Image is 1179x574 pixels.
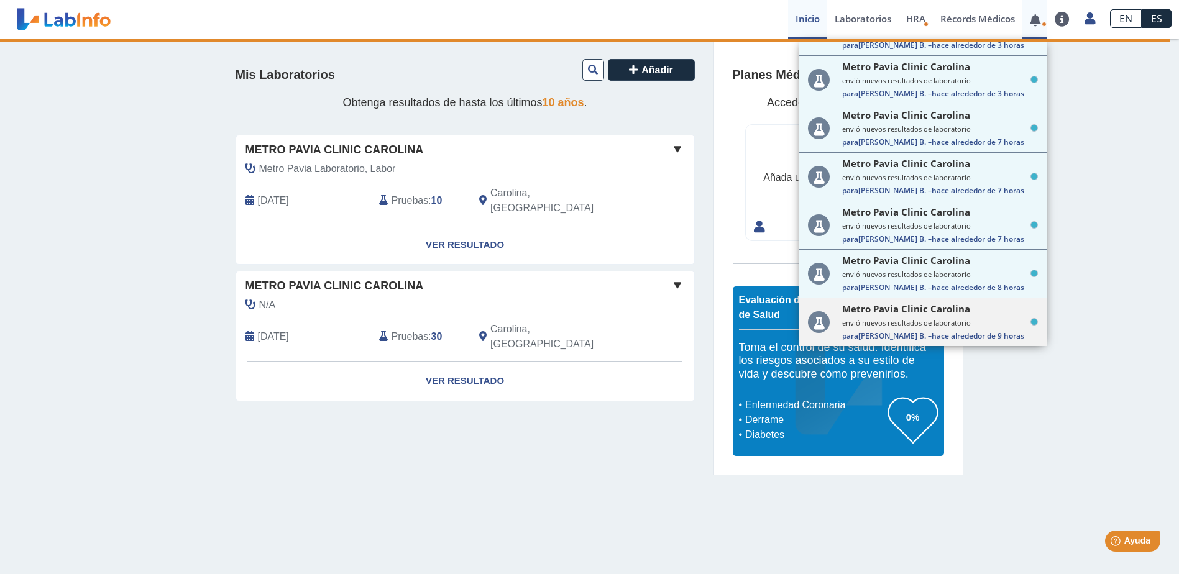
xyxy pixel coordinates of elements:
span: Carolina, PR [490,322,628,352]
a: EN [1110,9,1142,28]
span: N/A [259,298,276,312]
span: Para [842,282,858,293]
span: 10 años [543,96,584,109]
span: Añadir [641,65,673,75]
span: hace alrededor de 3 horas [932,40,1024,50]
span: Para [842,234,858,244]
span: [PERSON_NAME] B. – [842,185,1038,196]
h3: 0% [888,409,938,425]
div: : [370,186,470,216]
span: Para [842,330,858,341]
a: Ver Resultado [236,225,694,265]
span: hace alrededor de 7 horas [932,137,1024,147]
span: Para [842,185,858,196]
small: envió nuevos resultados de laboratorio [842,76,1038,85]
span: Metro Pavia Clinic Carolina [842,157,970,170]
li: Enfermedad Coronaria [742,398,888,412]
span: hace alrededor de 3 horas [932,88,1024,99]
span: Obtenga resultados de hasta los últimos . [342,96,587,109]
span: Metro Pavia Clinic Carolina [842,109,970,121]
b: 10 [431,195,443,206]
span: 2024-04-15 [258,329,289,344]
h4: Mis Laboratorios [236,68,335,83]
span: hace alrededor de 9 horas [932,330,1024,341]
span: HRA [906,12,925,25]
span: [PERSON_NAME] B. – [842,282,1038,293]
b: 30 [431,331,443,342]
span: Pruebas [392,329,428,344]
span: [PERSON_NAME] B. – [842,330,1038,341]
span: Metro Pavia Clinic Carolina [842,60,970,73]
span: Evaluación de Riesgos de Salud [739,294,847,320]
a: Ver Resultado [236,362,694,401]
small: envió nuevos resultados de laboratorio [842,221,1038,230]
span: Carolina, PR [490,186,628,216]
div: : [370,322,470,352]
span: Metro Pavia Clinic Carolina [842,303,970,315]
h4: Planes Médicos [733,68,825,83]
span: Metro Pavia Laboratorio, Labor [259,162,396,176]
span: hace alrededor de 8 horas [932,282,1024,293]
span: [PERSON_NAME] B. – [842,40,1038,50]
span: Metro Pavia Clinic Carolina [842,254,970,266]
span: Metro Pavia Clinic Carolina [245,142,424,158]
span: Para [842,88,858,99]
li: Derrame [742,412,888,427]
span: Para [842,40,858,50]
span: Para [842,137,858,147]
small: envió nuevos resultados de laboratorio [842,318,1038,327]
span: 2025-09-24 [258,193,289,208]
h5: Toma el control de su salud. Identifica los riesgos asociados a su estilo de vida y descubre cómo... [739,341,938,381]
div: Añada una tarjeta para comenzar. [763,170,912,185]
span: hace alrededor de 7 horas [932,185,1024,196]
span: Accede y maneja sus planes [767,96,909,109]
span: [PERSON_NAME] B. – [842,137,1038,147]
span: hace alrededor de 7 horas [932,234,1024,244]
small: envió nuevos resultados de laboratorio [842,124,1038,134]
small: envió nuevos resultados de laboratorio [842,270,1038,279]
iframe: Help widget launcher [1068,526,1165,560]
span: Metro Pavia Clinic Carolina [842,206,970,218]
span: [PERSON_NAME] B. – [842,88,1038,99]
span: Pruebas [392,193,428,208]
a: ES [1142,9,1172,28]
span: [PERSON_NAME] B. – [842,234,1038,244]
li: Diabetes [742,427,888,442]
span: Metro Pavia Clinic Carolina [245,278,424,294]
small: envió nuevos resultados de laboratorio [842,173,1038,182]
button: Añadir [608,59,695,81]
